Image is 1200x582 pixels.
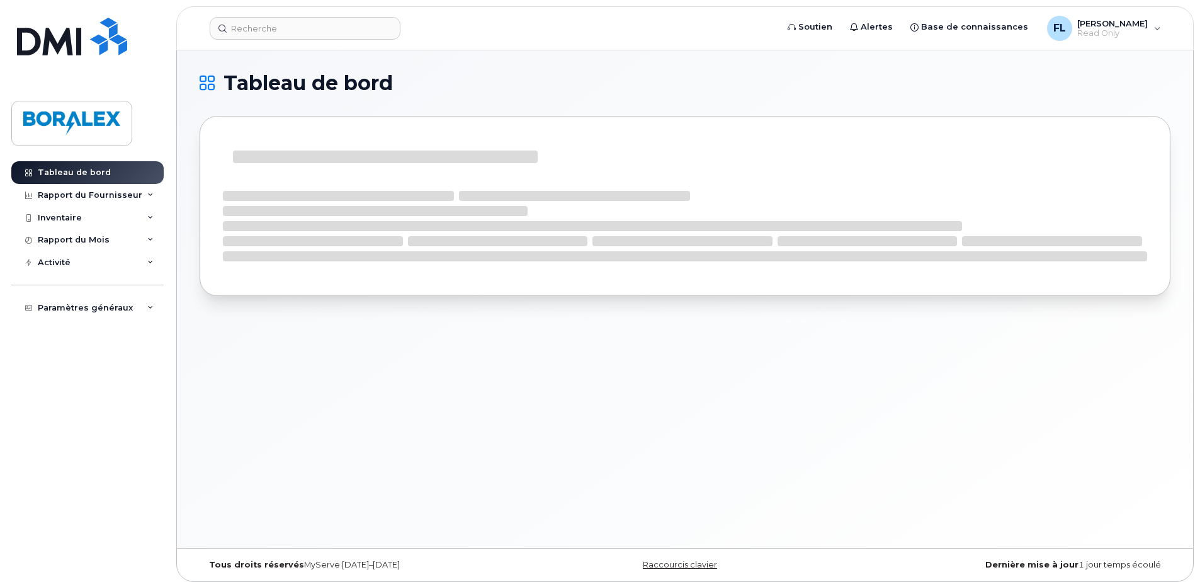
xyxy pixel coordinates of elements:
div: MyServe [DATE]–[DATE] [200,560,523,570]
div: 1 jour temps écoulé [847,560,1170,570]
span: Tableau de bord [224,74,393,93]
strong: Dernière mise à jour [985,560,1078,569]
a: Raccourcis clavier [643,560,717,569]
strong: Tous droits réservés [209,560,304,569]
